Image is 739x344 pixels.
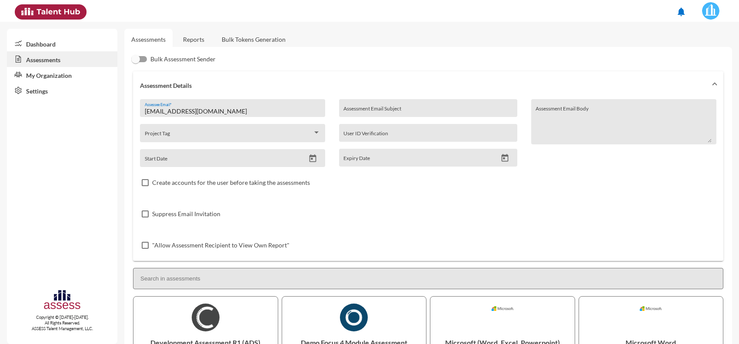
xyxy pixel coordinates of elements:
[497,154,513,163] button: Open calendar
[7,83,117,98] a: Settings
[176,29,211,50] a: Reports
[152,209,220,219] span: Suppress Email Invitation
[7,36,117,51] a: Dashboard
[7,314,117,331] p: Copyright © [DATE]-[DATE]. All Rights Reserved. ASSESS Talent Management, LLC.
[215,29,293,50] a: Bulk Tokens Generation
[152,177,310,188] span: Create accounts for the user before taking the assessments
[133,268,723,289] input: Search in assessments
[305,154,320,163] button: Open calendar
[133,99,723,261] div: Assessment Details
[43,289,82,313] img: assesscompany-logo.png
[7,67,117,83] a: My Organization
[133,71,723,99] mat-expansion-panel-header: Assessment Details
[152,240,290,250] span: "Allow Assessment Recipient to View Own Report"
[131,36,166,43] a: Assessments
[140,82,706,89] mat-panel-title: Assessment Details
[150,54,216,64] span: Bulk Assessment Sender
[7,51,117,67] a: Assessments
[145,108,321,115] input: Assessee Email
[676,7,686,17] mat-icon: notifications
